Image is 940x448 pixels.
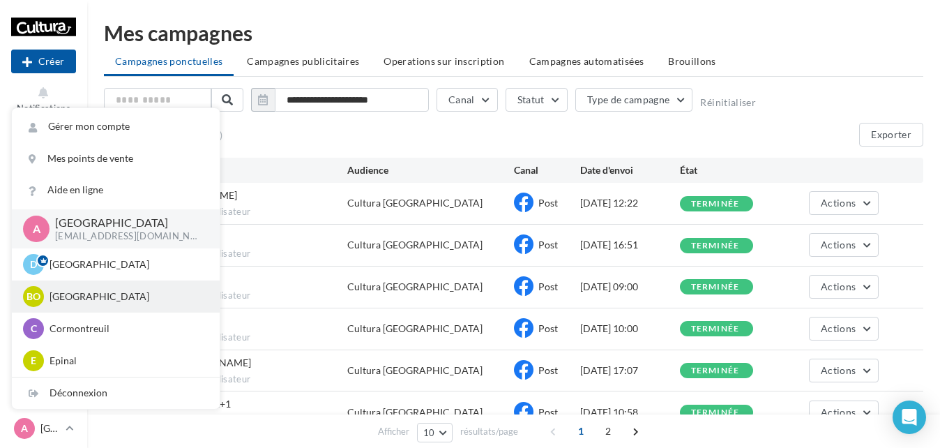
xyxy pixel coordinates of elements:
[384,55,504,67] span: Operations sur inscription
[821,364,856,376] span: Actions
[50,290,203,304] p: [GEOGRAPHIC_DATA]
[347,163,513,177] div: Audience
[809,401,879,424] button: Actions
[423,427,435,438] span: 10
[809,317,879,341] button: Actions
[55,215,197,231] p: [GEOGRAPHIC_DATA]
[437,88,498,112] button: Canal
[26,290,40,304] span: Bo
[460,425,518,438] span: résultats/page
[514,163,580,177] div: Canal
[115,331,347,344] span: Envoyée par un autre utilisateur
[50,257,203,271] p: [GEOGRAPHIC_DATA]
[347,238,483,252] div: Cultura [GEOGRAPHIC_DATA]
[821,281,856,292] span: Actions
[691,324,740,334] div: terminée
[809,359,879,382] button: Actions
[347,196,483,210] div: Cultura [GEOGRAPHIC_DATA]
[538,197,558,209] span: Post
[538,364,558,376] span: Post
[893,401,926,434] div: Open Intercom Messenger
[575,88,693,112] button: Type de campagne
[347,405,483,419] div: Cultura [GEOGRAPHIC_DATA]
[12,378,220,409] div: Déconnexion
[115,373,347,386] span: Envoyée par un autre utilisateur
[821,239,856,251] span: Actions
[580,364,680,378] div: [DATE] 17:07
[11,415,76,442] a: A [GEOGRAPHIC_DATA]
[538,322,558,334] span: Post
[417,423,453,442] button: 10
[538,239,558,251] span: Post
[809,233,879,257] button: Actions
[538,406,558,418] span: Post
[668,55,716,67] span: Brouillons
[691,366,740,375] div: terminée
[115,206,347,218] span: Envoyée par un autre utilisateur
[21,421,28,435] span: A
[247,55,359,67] span: Campagnes publicitaires
[12,174,220,206] a: Aide en ligne
[529,55,644,67] span: Campagnes automatisées
[12,143,220,174] a: Mes points de vente
[347,280,483,294] div: Cultura [GEOGRAPHIC_DATA]
[538,281,558,292] span: Post
[821,197,856,209] span: Actions
[700,97,756,108] button: Réinitialiser
[809,191,879,215] button: Actions
[506,88,568,112] button: Statut
[680,163,780,177] div: État
[580,280,680,294] div: [DATE] 09:00
[17,103,70,114] span: Notifications
[11,82,76,117] button: Notifications
[691,283,740,292] div: terminée
[347,322,483,336] div: Cultura [GEOGRAPHIC_DATA]
[31,322,37,336] span: C
[580,196,680,210] div: [DATE] 12:22
[50,322,203,336] p: Cormontreuil
[33,221,40,237] span: A
[115,163,347,177] div: Nom
[580,405,680,419] div: [DATE] 10:58
[821,322,856,334] span: Actions
[31,354,36,368] span: E
[580,238,680,252] div: [DATE] 16:51
[821,406,856,418] span: Actions
[11,50,76,73] div: Nouvelle campagne
[580,322,680,336] div: [DATE] 10:00
[809,275,879,299] button: Actions
[115,290,347,302] span: Envoyée par un autre utilisateur
[691,408,740,417] div: terminée
[30,257,37,271] span: D
[691,200,740,209] div: terminée
[570,420,592,442] span: 1
[859,123,923,147] button: Exporter
[104,22,923,43] div: Mes campagnes
[597,420,619,442] span: 2
[11,50,76,73] button: Créer
[115,248,347,260] span: Envoyée par un autre utilisateur
[347,364,483,378] div: Cultura [GEOGRAPHIC_DATA]
[40,421,60,435] p: [GEOGRAPHIC_DATA]
[55,230,197,243] p: [EMAIL_ADDRESS][DOMAIN_NAME]
[580,163,680,177] div: Date d'envoi
[378,425,409,438] span: Afficher
[691,241,740,251] div: terminée
[12,111,220,142] a: Gérer mon compte
[50,354,203,368] p: Epinal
